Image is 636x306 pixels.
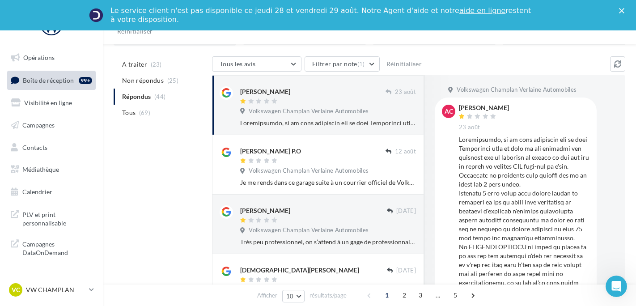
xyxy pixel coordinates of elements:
iframe: Intercom live chat [606,276,627,297]
div: [PERSON_NAME] [240,206,290,215]
span: (23) [151,61,162,68]
span: Volkswagen Champlan Verlaine Automobiles [249,167,369,175]
span: Opérations [23,54,55,61]
p: VW CHAMPLAN [26,285,85,294]
span: Calendrier [22,188,52,195]
span: ... [431,288,445,302]
span: Boîte de réception [23,76,74,84]
a: Boîte de réception99+ [5,71,98,90]
span: 10 [286,293,294,300]
span: Volkswagen Champlan Verlaine Automobiles [457,86,577,94]
span: 5 [448,288,462,302]
span: Non répondus [122,76,164,85]
div: [DEMOGRAPHIC_DATA][PERSON_NAME] [240,266,359,275]
div: [PERSON_NAME] P.O [240,147,301,156]
a: Médiathèque [5,160,98,179]
span: 3 [413,288,428,302]
span: 23 août [459,123,480,132]
span: (1) [357,60,365,68]
span: Afficher [257,291,277,300]
div: Très peu professionnel, on s’attend à un gage de professionnalisme en passant par le constructeur... [240,238,416,246]
button: Réinitialiser [383,59,426,69]
a: aide en ligne [459,6,505,15]
button: Tous les avis [212,56,301,72]
span: Médiathèque [22,166,59,173]
a: PLV et print personnalisable [5,205,98,231]
a: Campagnes DataOnDemand [5,234,98,261]
span: Tous [122,108,136,117]
a: Opérations [5,48,98,67]
span: résultats/page [310,291,347,300]
div: 99+ [79,77,92,84]
span: Campagnes DataOnDemand [22,238,92,257]
span: Campagnes [22,121,55,129]
img: Profile image for Service-Client [89,8,103,22]
span: VC [12,285,20,294]
button: Réinitialiser [114,26,157,37]
span: Tous les avis [220,60,256,68]
span: Volkswagen Champlan Verlaine Automobiles [249,107,369,115]
span: A traiter [122,60,147,69]
span: [DATE] [396,267,416,275]
div: Le service client n'est pas disponible ce jeudi 28 et vendredi 29 août. Notre Agent d'aide et not... [110,6,533,24]
span: 23 août [395,88,416,96]
button: 10 [282,290,305,302]
span: Visibilité en ligne [24,99,72,106]
span: [DATE] [396,207,416,215]
div: Fermer [619,8,628,13]
span: (25) [167,77,178,84]
a: Contacts [5,138,98,157]
a: Calendrier [5,183,98,201]
button: Filtrer par note(1) [305,56,380,72]
div: Je me rends dans ce garage suite à un courrier officiel de Volkswagen pour une vérification des a... [240,178,416,187]
span: Volkswagen Champlan Verlaine Automobiles [249,226,369,234]
div: [PERSON_NAME] [240,87,290,96]
span: 2 [397,288,411,302]
span: 12 août [395,148,416,156]
span: (69) [139,109,150,116]
div: [PERSON_NAME] [459,105,509,111]
a: VC VW CHAMPLAN [7,281,96,298]
a: Visibilité en ligne [5,93,98,112]
span: AC [445,107,453,116]
a: Campagnes [5,116,98,135]
span: Contacts [22,143,47,151]
span: 1 [380,288,394,302]
span: PLV et print personnalisable [22,208,92,228]
div: Loremipsumdo, si am cons adipiscin eli se doei Temporinci utla et dolo ma ali enimadmi ven quisno... [240,119,416,127]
